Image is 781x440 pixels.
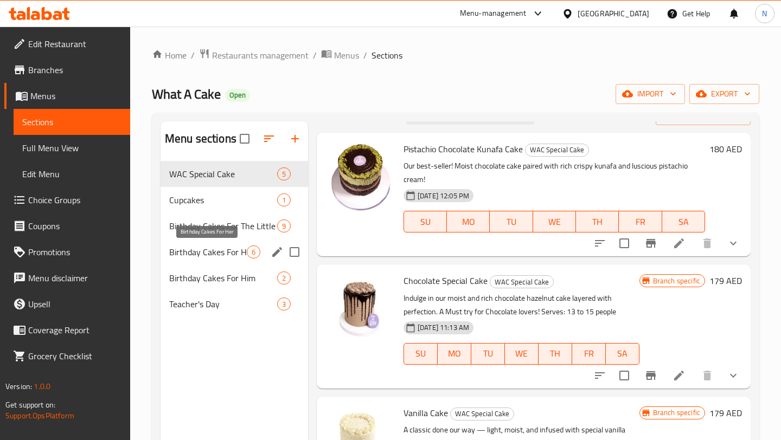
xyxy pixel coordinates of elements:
span: WAC Special Cake [451,407,514,420]
span: Edit Restaurant [28,37,121,50]
div: WAC Special Cake [490,275,554,288]
span: TU [476,346,501,361]
span: Version: [5,379,32,393]
button: SU [404,343,438,365]
button: show more [720,363,746,389]
button: show more [720,230,746,256]
a: Sections [14,109,130,135]
button: TU [490,211,533,232]
svg: Show Choices [727,237,740,250]
span: Chocolate Special Cake [404,273,488,289]
button: SU [404,211,447,232]
span: WE [537,214,572,230]
span: TU [494,214,528,230]
span: N [762,8,767,20]
span: MO [442,346,467,361]
span: What A Cake [152,82,221,106]
button: sort-choices [587,230,613,256]
span: 9 [278,221,290,231]
span: export [698,87,751,101]
span: Select to update [613,364,636,387]
span: 5 [278,169,290,179]
div: Cupcakes1 [161,187,308,213]
span: Cupcakes [169,193,277,206]
div: items [277,219,291,232]
span: SU [408,346,433,361]
button: WE [533,211,576,232]
span: Menus [334,49,359,62]
div: WAC Special Cake [525,144,589,157]
span: Coverage Report [28,323,121,337]
div: items [277,167,291,180]
button: sort-choices [587,363,613,389]
span: 3 [278,299,290,309]
button: TU [471,343,505,365]
span: Sections [372,49,402,62]
a: Edit menu item [673,237,686,250]
img: Chocolate Special Cake [325,273,395,342]
span: [DATE] 12:05 PM [413,191,473,201]
h2: Menu sections [165,131,236,147]
span: Choice Groups [28,193,121,206]
span: Birthday Cakes For The Little Ones [169,219,277,232]
p: Our best-seller! Moist chocolate cake paired with rich crispy kunafa and luscious pistachio cream! [404,159,705,186]
button: WE [505,343,539,365]
span: TH [580,214,614,230]
span: Manage items [664,108,742,122]
button: SA [606,343,639,365]
a: Menu disclaimer [4,265,130,291]
li: / [363,49,367,62]
span: 6 [247,247,260,257]
a: Choice Groups [4,187,130,213]
span: Sort sections [256,126,282,152]
button: MO [447,211,490,232]
span: Menu disclaimer [28,271,121,284]
div: WAC Special Cake5 [161,161,308,187]
a: Edit Restaurant [4,31,130,57]
div: items [277,193,291,206]
span: FR [623,214,657,230]
a: Promotions [4,239,130,265]
span: Teacher's Day [169,297,277,310]
p: Indulge in our moist and rich chocolate hazelnut cake layered with perfection. A Must try for Cho... [404,292,639,319]
div: Birthday Cakes For The Little Ones9 [161,213,308,239]
button: delete [694,230,720,256]
span: SA [610,346,635,361]
button: Add section [282,126,308,152]
span: Sections [22,115,121,128]
span: [DATE] 11:13 AM [413,322,473,333]
button: FR [572,343,606,365]
span: Get support on: [5,398,55,412]
span: 1.0.0 [34,379,50,393]
a: Upsell [4,291,130,317]
span: Pistachio Chocolate Kunafa Cake [404,141,523,157]
div: [GEOGRAPHIC_DATA] [578,8,649,20]
div: WAC Special Cake [169,167,277,180]
h6: 180 AED [709,141,742,157]
a: Menus [4,83,130,109]
svg: Show Choices [727,369,740,382]
nav: Menu sections [161,157,308,321]
li: / [191,49,195,62]
span: Branch specific [649,407,705,418]
button: edit [269,244,285,260]
button: TH [539,343,572,365]
a: Branches [4,57,130,83]
div: items [277,297,291,310]
span: SU [408,214,443,230]
div: items [277,271,291,284]
button: SA [662,211,705,232]
button: TH [576,211,619,232]
span: Select all sections [233,127,256,150]
span: Restaurants management [212,49,309,62]
span: Branches [28,63,121,76]
a: Full Menu View [14,135,130,161]
a: Edit Menu [14,161,130,187]
button: Branch-specific-item [638,230,664,256]
span: FR [577,346,601,361]
span: Upsell [28,297,121,310]
nav: breadcrumb [152,48,759,62]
